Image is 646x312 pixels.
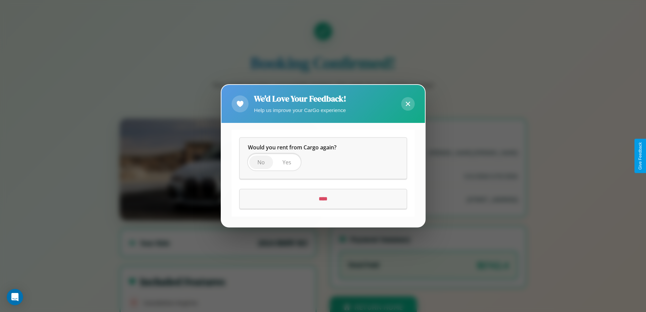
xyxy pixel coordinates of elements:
[254,93,346,104] h2: We'd Love Your Feedback!
[257,159,265,166] span: No
[7,289,23,305] div: Open Intercom Messenger
[638,142,643,170] div: Give Feedback
[282,159,291,166] span: Yes
[254,106,346,115] p: Help us improve your CarGo experience
[248,144,336,151] span: Would you rent from Cargo again?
